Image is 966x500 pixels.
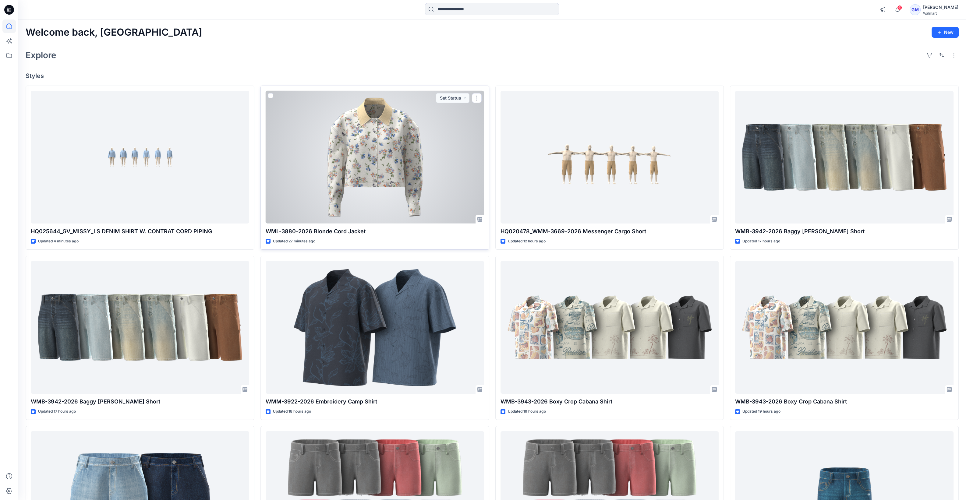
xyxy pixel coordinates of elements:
[31,261,249,394] a: WMB-3942-2026 Baggy Carpenter Short
[266,91,484,224] a: WML-3880-2026 Blonde Cord Jacket
[501,397,719,406] p: WMB-3943-2026 Boxy Crop Cabana Shirt
[266,261,484,394] a: WMM-3922-2026 Embroidery Camp Shirt
[735,227,954,236] p: WMB-3942-2026 Baggy [PERSON_NAME] Short
[735,397,954,406] p: WMB-3943-2026 Boxy Crop Cabana Shirt
[266,397,484,406] p: WMM-3922-2026 Embroidery Camp Shirt
[923,11,958,16] div: Walmart
[38,408,76,415] p: Updated 17 hours ago
[501,227,719,236] p: HQ020478_WMM-3669-2026 Messenger Cargo Short
[897,5,902,10] span: 6
[26,72,959,79] h4: Styles
[508,238,546,245] p: Updated 12 hours ago
[501,91,719,224] a: HQ020478_WMM-3669-2026 Messenger Cargo Short
[273,238,315,245] p: Updated 27 minutes ago
[266,227,484,236] p: WML-3880-2026 Blonde Cord Jacket
[910,4,921,15] div: GM
[31,91,249,224] a: HQ025644_GV_MISSY_LS DENIM SHIRT W. CONTRAT CORD PIPING
[742,238,780,245] p: Updated 17 hours ago
[31,397,249,406] p: WMB-3942-2026 Baggy [PERSON_NAME] Short
[742,408,780,415] p: Updated 19 hours ago
[735,91,954,224] a: WMB-3942-2026 Baggy Carpenter Short
[735,261,954,394] a: WMB-3943-2026 Boxy Crop Cabana Shirt
[26,27,202,38] h2: Welcome back, [GEOGRAPHIC_DATA]
[923,4,958,11] div: [PERSON_NAME]
[501,261,719,394] a: WMB-3943-2026 Boxy Crop Cabana Shirt
[31,227,249,236] p: HQ025644_GV_MISSY_LS DENIM SHIRT W. CONTRAT CORD PIPING
[508,408,546,415] p: Updated 19 hours ago
[38,238,79,245] p: Updated 4 minutes ago
[26,50,56,60] h2: Explore
[273,408,311,415] p: Updated 18 hours ago
[932,27,959,38] button: New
